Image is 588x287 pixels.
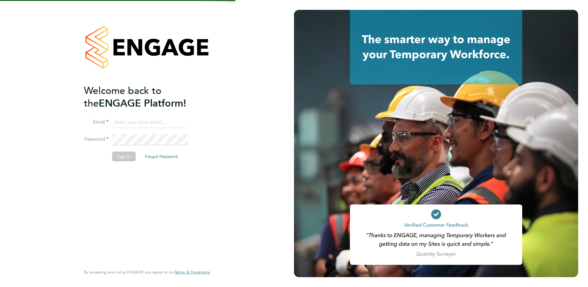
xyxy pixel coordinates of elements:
label: Email [84,119,109,125]
label: Password [84,136,109,143]
h2: ENGAGE Platform! [84,84,204,110]
button: Sign In [112,152,136,161]
input: Enter your work email... [112,117,188,128]
span: Welcome back to the [84,85,161,109]
a: Terms & Conditions [175,270,210,275]
span: By accessing and using ENGAGE you agree to our [84,269,210,275]
span: Terms & Conditions [175,269,210,275]
button: Forgot Password [140,152,183,161]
